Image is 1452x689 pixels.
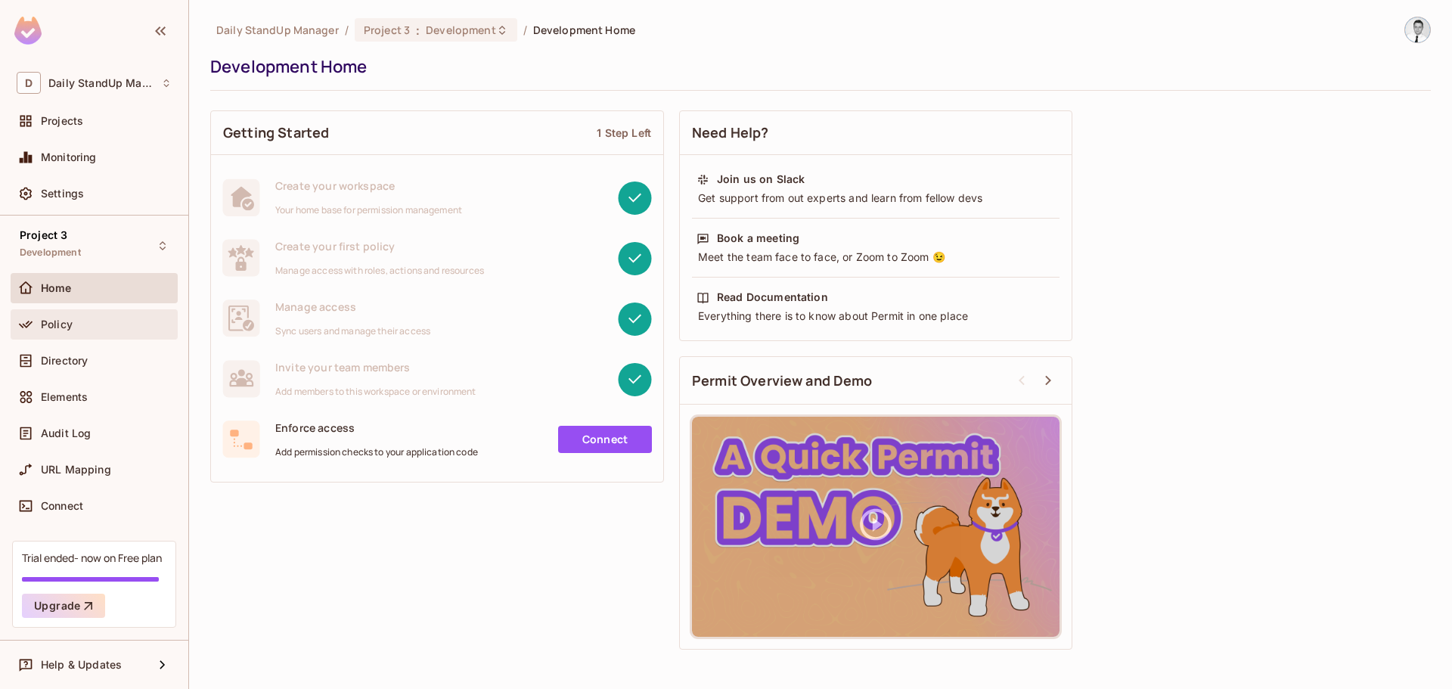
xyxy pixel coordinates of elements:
[41,151,97,163] span: Monitoring
[275,204,462,216] span: Your home base for permission management
[275,360,476,374] span: Invite your team members
[275,265,484,277] span: Manage access with roles, actions and resources
[275,325,430,337] span: Sync users and manage their access
[692,123,769,142] span: Need Help?
[275,239,484,253] span: Create your first policy
[20,247,81,259] span: Development
[41,659,122,671] span: Help & Updates
[223,123,329,142] span: Getting Started
[17,72,41,94] span: D
[41,391,88,403] span: Elements
[22,594,105,618] button: Upgrade
[22,551,162,565] div: Trial ended- now on Free plan
[275,299,430,314] span: Manage access
[364,23,410,37] span: Project 3
[41,355,88,367] span: Directory
[1405,17,1430,42] img: Goran Jovanovic
[426,23,495,37] span: Development
[275,386,476,398] span: Add members to this workspace or environment
[210,55,1423,78] div: Development Home
[717,172,805,187] div: Join us on Slack
[697,250,1055,265] div: Meet the team face to face, or Zoom to Zoom 😉
[41,500,83,512] span: Connect
[41,318,73,331] span: Policy
[697,309,1055,324] div: Everything there is to know about Permit in one place
[415,24,420,36] span: :
[14,17,42,45] img: SReyMgAAAABJRU5ErkJggg==
[558,426,652,453] a: Connect
[41,464,111,476] span: URL Mapping
[523,23,527,37] li: /
[597,126,651,140] div: 1 Step Left
[41,115,83,127] span: Projects
[692,371,873,390] span: Permit Overview and Demo
[216,23,339,37] span: the active workspace
[697,191,1055,206] div: Get support from out experts and learn from fellow devs
[533,23,635,37] span: Development Home
[20,229,67,241] span: Project 3
[717,231,799,246] div: Book a meeting
[48,77,154,89] span: Workspace: Daily StandUp Manager
[41,282,72,294] span: Home
[717,290,828,305] div: Read Documentation
[41,427,91,439] span: Audit Log
[41,188,84,200] span: Settings
[275,421,478,435] span: Enforce access
[275,178,462,193] span: Create your workspace
[345,23,349,37] li: /
[275,446,478,458] span: Add permission checks to your application code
